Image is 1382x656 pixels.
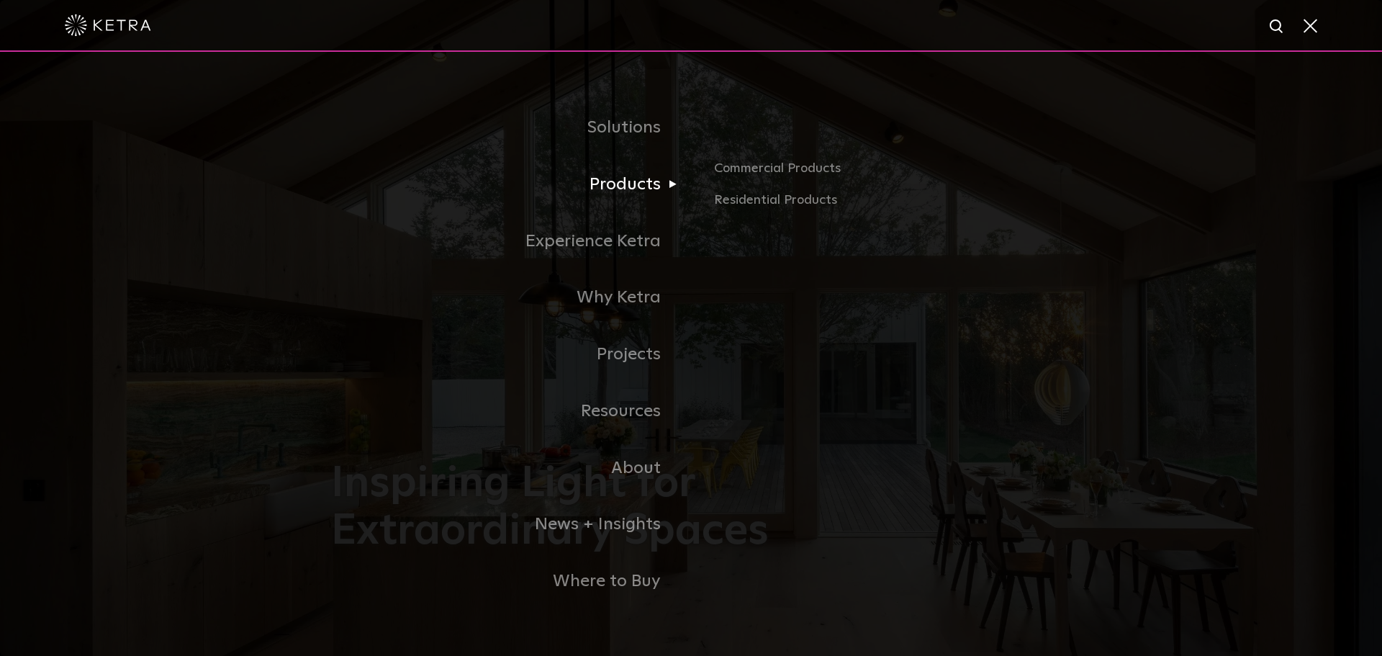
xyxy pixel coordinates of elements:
img: ketra-logo-2019-white [65,14,151,36]
img: search icon [1268,18,1286,36]
a: Solutions [331,99,691,156]
a: About [331,440,691,497]
a: Why Ketra [331,269,691,326]
a: Resources [331,383,691,440]
a: Projects [331,326,691,383]
a: Commercial Products [714,158,1051,190]
a: Products [331,156,691,213]
div: Navigation Menu [331,99,1051,610]
a: Experience Ketra [331,213,691,270]
a: Residential Products [714,190,1051,211]
a: Where to Buy [331,553,691,610]
a: News + Insights [331,496,691,553]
